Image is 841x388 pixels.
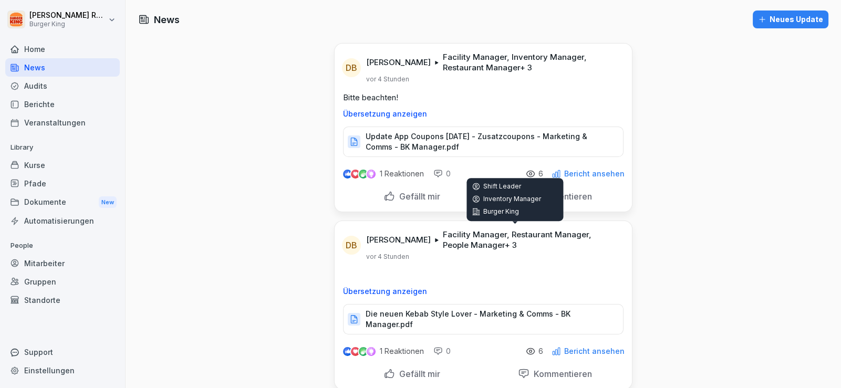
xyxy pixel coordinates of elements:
[443,52,619,73] p: Facility Manager, Inventory Manager, Restaurant Manager + 3
[359,347,368,356] img: celebrate
[366,75,409,83] p: vor 4 Stunden
[343,140,624,150] a: Update App Coupons [DATE] - Zusatzcoupons - Marketing & Comms - BK Manager.pdf
[344,170,352,178] img: like
[395,191,440,202] p: Gefällt mir
[343,287,624,296] p: Übersetzung anzeigen
[538,170,543,178] p: 6
[5,174,120,193] a: Pfade
[472,182,558,191] p: Shift Leader
[359,170,368,179] img: celebrate
[380,347,424,355] p: 1 Reaktionen
[5,237,120,254] p: People
[366,57,431,68] p: [PERSON_NAME]
[366,235,431,245] p: [PERSON_NAME]
[5,58,120,77] a: News
[367,347,376,356] img: inspiring
[472,207,558,216] p: Burger King
[5,77,120,95] a: Audits
[351,348,359,355] img: love
[344,347,352,355] img: like
[5,343,120,361] div: Support
[366,309,612,330] p: Die neuen Kebab Style Lover - Marketing & Comms - BK Manager.pdf
[564,170,625,178] p: Bericht ansehen
[5,361,120,380] a: Einstellungen
[753,11,828,28] button: Neues Update
[395,369,440,379] p: Gefällt mir
[433,346,451,356] div: 0
[367,169,376,179] img: inspiring
[5,139,120,156] p: Library
[5,291,120,309] a: Standorte
[342,58,361,77] div: DB
[5,40,120,58] a: Home
[5,193,120,212] div: Dokumente
[366,131,612,152] p: Update App Coupons [DATE] - Zusatzcoupons - Marketing & Comms - BK Manager.pdf
[380,170,424,178] p: 1 Reaktionen
[433,169,451,179] div: 0
[5,272,120,291] a: Gruppen
[443,229,619,250] p: Facility Manager, Restaurant Manager, People Manager + 3
[343,317,624,328] a: Die neuen Kebab Style Lover - Marketing & Comms - BK Manager.pdf
[5,254,120,272] a: Mitarbeiter
[472,195,558,203] p: Inventory Manager
[342,236,361,255] div: DB
[529,369,592,379] p: Kommentieren
[366,253,409,261] p: vor 4 Stunden
[99,196,117,208] div: New
[5,212,120,230] a: Automatisierungen
[351,170,359,178] img: love
[758,14,823,25] div: Neues Update
[29,11,106,20] p: [PERSON_NAME] Rohrich
[5,193,120,212] a: DokumenteNew
[154,13,180,27] h1: News
[538,347,543,355] p: 6
[343,92,624,103] p: Bitte beachten!
[5,156,120,174] a: Kurse
[29,20,106,28] p: Burger King
[564,347,625,355] p: Bericht ansehen
[343,110,624,118] p: Übersetzung anzeigen
[5,95,120,113] a: Berichte
[5,113,120,132] a: Veranstaltungen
